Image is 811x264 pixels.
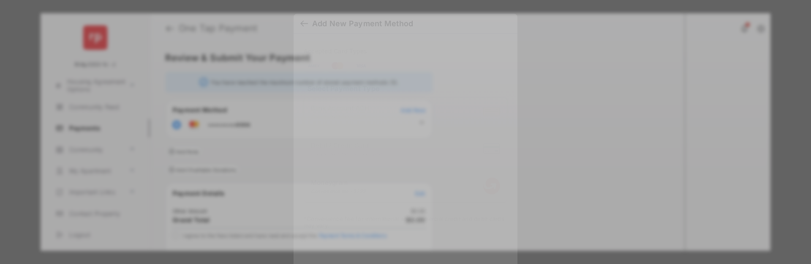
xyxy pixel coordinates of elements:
[304,215,507,231] div: * Convenience fee for international and commercial credit and debit cards may vary.
[311,142,385,150] span: Debit / Credit Card
[311,104,369,113] span: Bank Account ACH
[311,189,366,195] div: Convenience fee - $7.99
[311,151,385,157] div: Convenience fee - $2.99 / $0.03
[311,114,369,120] div: Convenience fee - $0.01
[304,84,507,93] h4: Select Payment Type
[304,47,370,55] span: Accepted Card Types
[311,179,366,187] span: Moneygram
[312,19,413,28] div: Add New Payment Method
